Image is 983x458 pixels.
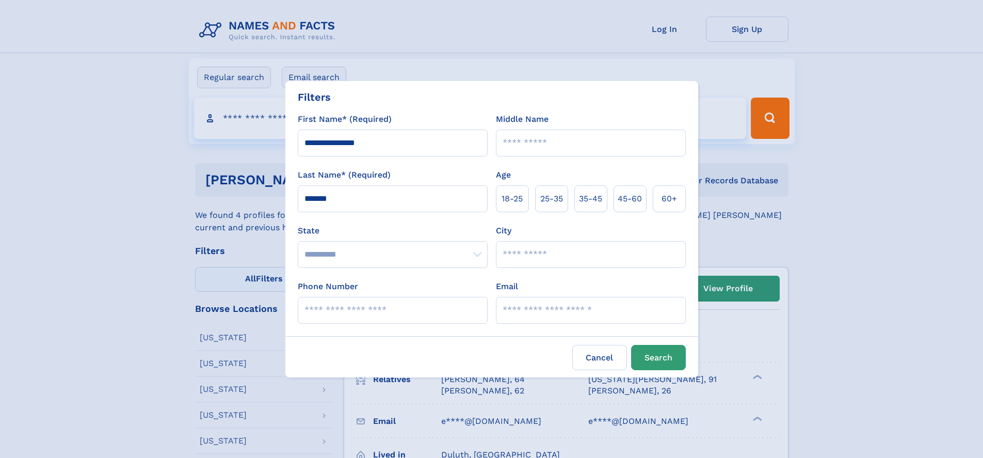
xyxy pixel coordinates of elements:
[298,225,488,237] label: State
[662,193,677,205] span: 60+
[298,169,391,181] label: Last Name* (Required)
[496,169,511,181] label: Age
[631,345,686,370] button: Search
[298,89,331,105] div: Filters
[572,345,627,370] label: Cancel
[502,193,523,205] span: 18‑25
[540,193,563,205] span: 25‑35
[579,193,602,205] span: 35‑45
[618,193,642,205] span: 45‑60
[298,113,392,125] label: First Name* (Required)
[298,280,358,293] label: Phone Number
[496,280,518,293] label: Email
[496,113,549,125] label: Middle Name
[496,225,511,237] label: City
